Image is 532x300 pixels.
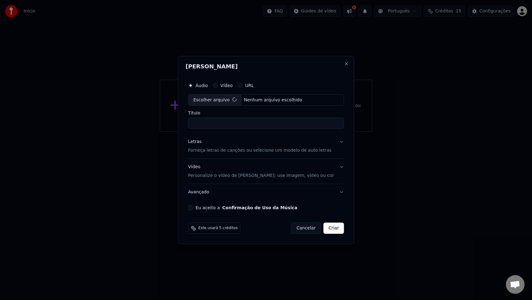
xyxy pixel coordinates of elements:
[188,148,332,154] p: Forneça letras de canções ou selecione um modelo de auto letras
[188,173,334,179] p: Personalize o vídeo de [PERSON_NAME]: use imagem, vídeo ou cor
[324,223,344,234] button: Criar
[188,164,334,179] div: Vídeo
[241,97,305,103] div: Nenhum arquivo escolhido
[188,111,344,115] label: Título
[186,64,347,69] h2: [PERSON_NAME]
[245,83,254,88] label: URL
[196,205,297,210] label: Eu aceito a
[188,184,344,200] button: Avançado
[196,83,208,88] label: Áudio
[291,223,321,234] button: Cancelar
[188,139,202,145] div: Letras
[188,159,344,184] button: VídeoPersonalize o vídeo de [PERSON_NAME]: use imagem, vídeo ou cor
[198,226,238,231] span: Este usará 5 créditos
[222,205,297,210] button: Eu aceito a
[188,134,344,159] button: LetrasForneça letras de canções ou selecione um modelo de auto letras
[220,83,233,88] label: Vídeo
[189,95,242,106] div: Escolher arquivo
